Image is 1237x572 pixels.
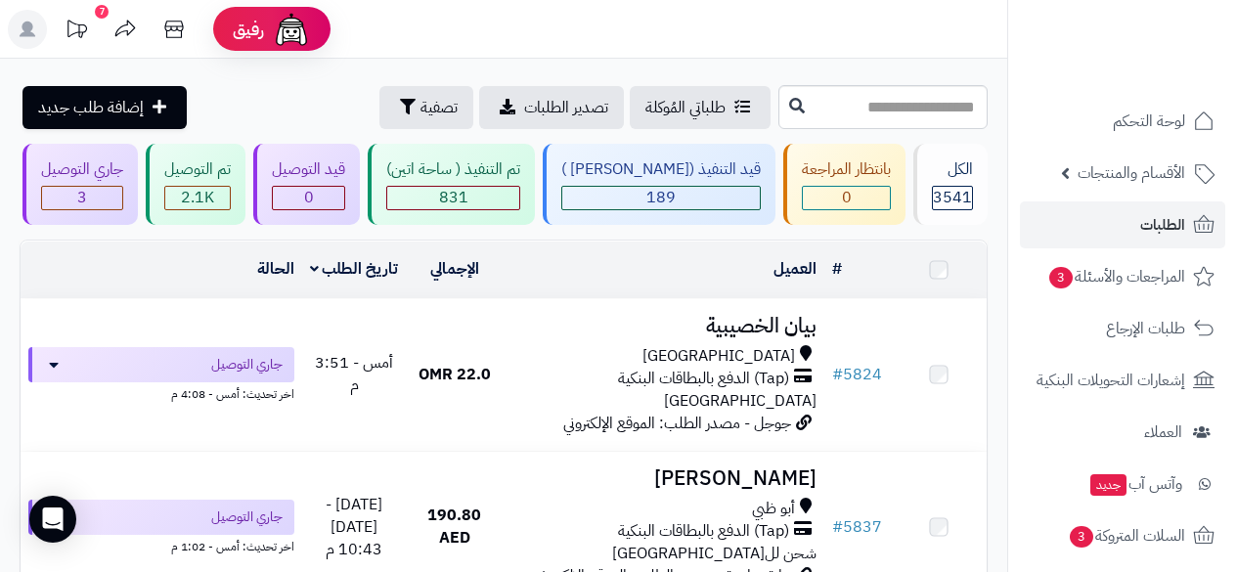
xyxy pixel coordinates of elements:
[832,515,843,539] span: #
[257,257,294,281] a: الحالة
[181,186,214,209] span: 2.1K
[430,257,479,281] a: الإجمالي
[315,351,393,397] span: أمس - 3:51 م
[618,368,789,390] span: (Tap) الدفع بالبطاقات البنكية
[510,467,817,490] h3: [PERSON_NAME]
[211,507,283,527] span: جاري التوصيل
[1020,461,1225,507] a: وآتس آبجديد
[1020,201,1225,248] a: الطلبات
[1078,159,1185,187] span: الأقسام والمنتجات
[1020,512,1225,559] a: السلات المتروكة3
[28,382,294,403] div: اخر تحديث: أمس - 4:08 م
[1047,263,1185,290] span: المراجعات والأسئلة
[779,144,909,225] a: بانتظار المراجعة 0
[1070,526,1093,548] span: 3
[1020,409,1225,456] a: العملاء
[479,86,624,129] a: تصدير الطلبات
[1090,474,1127,496] span: جديد
[642,345,795,368] span: [GEOGRAPHIC_DATA]
[618,520,789,543] span: (Tap) الدفع بالبطاقات البنكية
[211,355,283,374] span: جاري التوصيل
[1106,315,1185,342] span: طلبات الإرجاع
[630,86,771,129] a: طلباتي المُوكلة
[165,187,230,209] div: 2068
[832,257,842,281] a: #
[803,187,890,209] div: 0
[28,535,294,555] div: اخر تحديث: أمس - 1:02 م
[142,144,249,225] a: تم التوصيل 2.1K
[1020,357,1225,404] a: إشعارات التحويلات البنكية
[645,96,726,119] span: طلباتي المُوكلة
[1020,305,1225,352] a: طلبات الإرجاع
[832,515,882,539] a: #5837
[909,144,992,225] a: الكل3541
[233,18,264,41] span: رفيق
[272,158,345,181] div: قيد التوصيل
[752,498,795,520] span: أبو ظبي
[1037,367,1185,394] span: إشعارات التحويلات البنكية
[524,96,608,119] span: تصدير الطلبات
[1020,98,1225,145] a: لوحة التحكم
[561,158,761,181] div: قيد التنفيذ ([PERSON_NAME] )
[802,158,891,181] div: بانتظار المراجعة
[38,96,144,119] span: إضافة طلب جديد
[273,187,344,209] div: 0
[95,5,109,19] div: 7
[932,158,973,181] div: الكل
[1049,267,1073,288] span: 3
[832,363,882,386] a: #5824
[1113,108,1185,135] span: لوحة التحكم
[387,187,519,209] div: 831
[52,10,101,54] a: تحديثات المنصة
[1140,211,1185,239] span: الطلبات
[77,186,87,209] span: 3
[842,186,852,209] span: 0
[563,412,791,435] span: جوجل - مصدر الطلب: الموقع الإلكتروني
[22,86,187,129] a: إضافة طلب جديد
[1104,50,1218,91] img: logo-2.png
[1144,418,1182,446] span: العملاء
[164,158,231,181] div: تم التوصيل
[612,542,817,565] span: شحن لل[GEOGRAPHIC_DATA]
[42,187,122,209] div: 3
[1088,470,1182,498] span: وآتس آب
[420,96,458,119] span: تصفية
[1020,253,1225,300] a: المراجعات والأسئلة3
[427,504,481,550] span: 190.80 AED
[832,363,843,386] span: #
[773,257,817,281] a: العميل
[249,144,364,225] a: قيد التوصيل 0
[1068,522,1185,550] span: السلات المتروكة
[326,493,382,561] span: [DATE] - [DATE] 10:43 م
[664,389,817,413] span: [GEOGRAPHIC_DATA]
[304,186,314,209] span: 0
[419,363,491,386] span: 22.0 OMR
[539,144,779,225] a: قيد التنفيذ ([PERSON_NAME] ) 189
[272,10,311,49] img: ai-face.png
[933,186,972,209] span: 3541
[646,186,676,209] span: 189
[19,144,142,225] a: جاري التوصيل 3
[562,187,760,209] div: 189
[379,86,473,129] button: تصفية
[386,158,520,181] div: تم التنفيذ ( ساحة اتين)
[510,315,817,337] h3: بيان الخصيبية
[310,257,399,281] a: تاريخ الطلب
[364,144,539,225] a: تم التنفيذ ( ساحة اتين) 831
[41,158,123,181] div: جاري التوصيل
[29,496,76,543] div: Open Intercom Messenger
[439,186,468,209] span: 831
